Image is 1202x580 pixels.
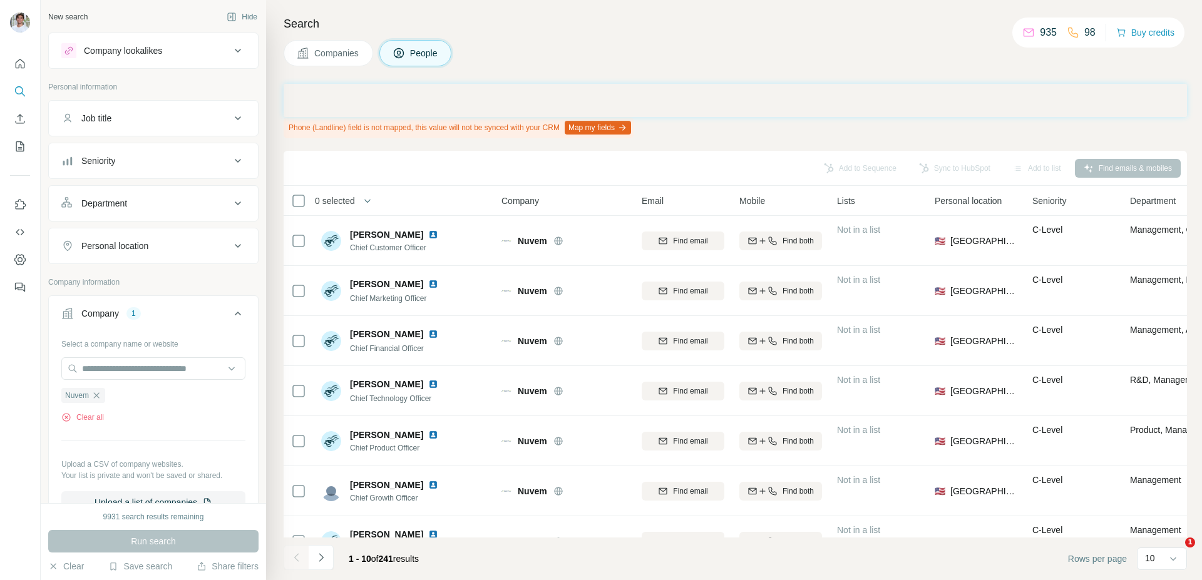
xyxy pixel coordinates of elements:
[518,435,547,447] span: Nuvem
[321,431,341,451] img: Avatar
[642,332,724,350] button: Find email
[428,430,438,440] img: LinkedIn logo
[284,117,634,138] div: Phone (Landline) field is not mapped, this value will not be synced with your CRM
[48,560,84,572] button: Clear
[783,385,814,397] span: Find both
[642,231,724,250] button: Find email
[10,135,30,158] button: My lists
[315,195,355,207] span: 0 selected
[321,281,341,301] img: Avatar
[349,554,419,564] span: results
[673,335,707,347] span: Find email
[48,11,88,23] div: New search
[321,481,341,501] img: Avatar
[673,435,707,447] span: Find email
[1116,24,1174,41] button: Buy credits
[935,195,1002,207] span: Personal location
[518,535,547,547] span: Nuvem
[673,385,707,397] span: Find email
[350,429,423,441] span: [PERSON_NAME]
[49,146,258,176] button: Seniority
[1084,25,1096,40] p: 98
[314,47,360,59] span: Companies
[48,81,259,93] p: Personal information
[371,554,379,564] span: of
[61,491,245,514] button: Upload a list of companies
[565,121,631,135] button: Map my fields
[950,235,1017,247] span: [GEOGRAPHIC_DATA]
[61,470,245,481] p: Your list is private and won't be saved or shared.
[84,44,162,57] div: Company lookalikes
[837,525,880,535] span: Not in a list
[49,188,258,218] button: Department
[1145,552,1155,564] p: 10
[321,231,341,251] img: Avatar
[350,328,423,340] span: [PERSON_NAME]
[935,335,945,347] span: 🇺🇸
[950,335,1017,347] span: [GEOGRAPHIC_DATA]
[783,285,814,297] span: Find both
[518,335,547,347] span: Nuvem
[350,344,424,353] span: Chief Financial Officer
[518,285,547,297] span: Nuvem
[350,242,443,253] span: Chief Customer Officer
[935,485,945,497] span: 🇺🇸
[950,385,1017,397] span: [GEOGRAPHIC_DATA]
[642,282,724,300] button: Find email
[501,336,511,346] img: Logo of Nuvem
[284,15,1187,33] h4: Search
[642,382,724,400] button: Find email
[1068,552,1127,565] span: Rows per page
[739,195,765,207] span: Mobile
[950,535,1017,547] span: [GEOGRAPHIC_DATA]
[1159,537,1189,567] iframe: Intercom live chat
[197,560,259,572] button: Share filters
[935,435,945,447] span: 🇺🇸
[739,532,822,551] button: Find both
[428,529,438,539] img: LinkedIn logo
[61,459,245,470] p: Upload a CSV of company websites.
[501,236,511,246] img: Logo of Nuvem
[673,235,707,247] span: Find email
[935,235,945,247] span: 🇺🇸
[783,435,814,447] span: Find both
[501,536,511,546] img: Logo of Nuvem
[108,560,172,572] button: Save search
[81,307,119,320] div: Company
[1032,375,1062,385] span: C-Level
[1032,275,1062,285] span: C-Level
[49,103,258,133] button: Job title
[837,195,855,207] span: Lists
[81,240,148,252] div: Personal location
[321,331,341,351] img: Avatar
[350,442,443,454] span: Chief Product Officer
[428,230,438,240] img: LinkedIn logo
[783,235,814,247] span: Find both
[65,390,89,401] span: Nuvem
[379,554,393,564] span: 241
[1130,475,1181,485] span: Management
[1032,195,1066,207] span: Seniority
[81,112,111,125] div: Job title
[1032,425,1062,435] span: C-Level
[501,386,511,396] img: Logo of Nuvem
[1032,475,1062,485] span: C-Level
[309,545,334,570] button: Navigate to next page
[837,425,880,435] span: Not in a list
[49,36,258,66] button: Company lookalikes
[501,195,539,207] span: Company
[350,278,423,290] span: [PERSON_NAME]
[739,482,822,501] button: Find both
[935,385,945,397] span: 🇺🇸
[350,528,423,541] span: [PERSON_NAME]
[49,298,258,333] button: Company1
[321,531,341,551] img: Avatar
[1130,525,1181,535] span: Management
[350,479,423,491] span: [PERSON_NAME]
[103,511,204,522] div: 9931 search results remaining
[783,335,814,347] span: Find both
[950,435,1017,447] span: [GEOGRAPHIC_DATA]
[350,378,423,390] span: [PERSON_NAME]
[349,554,371,564] span: 1 - 10
[673,536,707,547] span: Find email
